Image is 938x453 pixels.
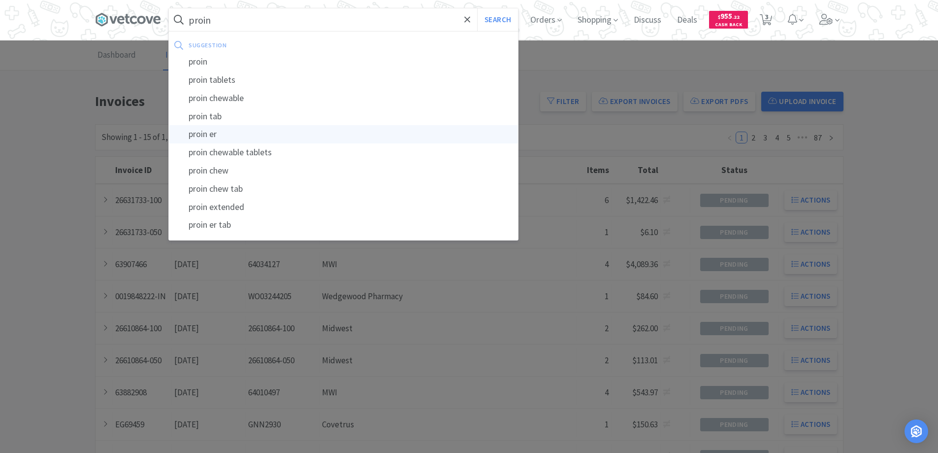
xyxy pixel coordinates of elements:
[169,53,518,71] div: proin
[718,11,740,21] span: 955
[732,14,740,20] span: . 22
[169,162,518,180] div: proin chew
[169,8,518,31] input: Search by item, sku, manufacturer, ingredient, size...
[169,89,518,107] div: proin chewable
[189,37,369,53] div: suggestion
[169,216,518,234] div: proin er tab
[169,71,518,89] div: proin tablets
[477,8,518,31] button: Search
[709,6,748,33] a: $955.22Cash Back
[905,419,928,443] div: Open Intercom Messenger
[169,107,518,126] div: proin tab
[673,16,701,25] a: Deals
[169,143,518,162] div: proin chewable tablets
[715,22,742,29] span: Cash Back
[756,17,776,26] a: 3
[718,14,720,20] span: $
[169,180,518,198] div: proin chew tab
[169,125,518,143] div: proin er
[169,198,518,216] div: proin extended
[630,16,665,25] a: Discuss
